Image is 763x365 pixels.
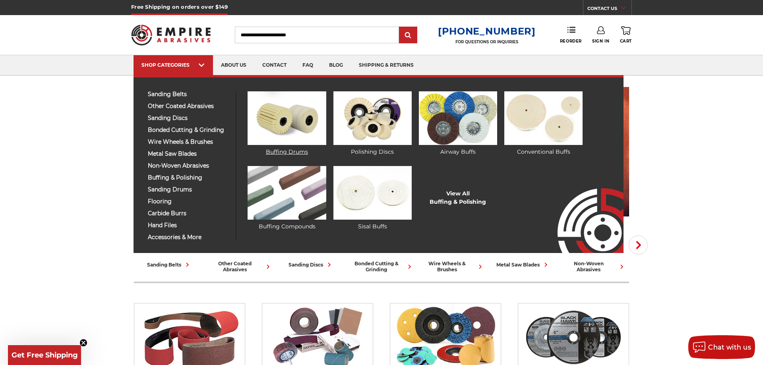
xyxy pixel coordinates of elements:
[420,261,484,272] div: wire wheels & brushes
[8,345,81,365] div: Get Free ShippingClose teaser
[333,166,412,220] img: Sisal Buffs
[148,175,230,181] span: buffing & polishing
[587,4,631,15] a: CONTACT US
[148,187,230,193] span: sanding drums
[629,236,648,255] button: Next
[148,163,230,169] span: non-woven abrasives
[148,211,230,216] span: carbide burrs
[438,25,536,37] a: [PHONE_NUMBER]
[248,91,326,156] a: Buffing Drums
[351,55,422,75] a: shipping & returns
[504,91,583,145] img: Conventional Buffs
[148,127,230,133] span: bonded cutting & grinding
[131,19,211,50] img: Empire Abrasives
[248,166,326,231] a: Buffing Compounds
[148,151,230,157] span: metal saw blades
[248,91,326,145] img: Buffing Drums
[148,103,230,109] span: other coated abrasives
[562,261,626,272] div: non-woven abrasives
[496,261,550,269] div: metal saw blades
[208,261,272,272] div: other coated abrasives
[141,62,205,68] div: SHOP CATEGORIES
[400,27,416,43] input: Submit
[148,139,230,145] span: wire wheels & brushes
[430,189,486,206] a: View AllBuffing & Polishing
[248,166,326,220] img: Buffing Compounds
[148,199,230,205] span: flooring
[333,91,412,145] img: Polishing Discs
[148,91,230,97] span: sanding belts
[419,91,497,156] a: Airway Buffs
[294,55,321,75] a: faq
[148,222,230,228] span: hand files
[688,335,755,359] button: Chat with us
[148,115,230,121] span: sanding discs
[333,166,412,231] a: Sisal Buffs
[620,26,632,44] a: Cart
[333,91,412,156] a: Polishing Discs
[504,91,583,156] a: Conventional Buffs
[147,261,192,269] div: sanding belts
[321,55,351,75] a: blog
[592,39,609,44] span: Sign In
[419,91,497,145] img: Airway Buffs
[708,344,751,351] span: Chat with us
[12,351,78,359] span: Get Free Shipping
[148,234,230,240] span: accessories & more
[560,39,582,44] span: Reorder
[213,55,254,75] a: about us
[543,165,624,253] img: Empire Abrasives Logo Image
[620,39,632,44] span: Cart
[289,261,333,269] div: sanding discs
[79,339,87,347] button: Close teaser
[560,26,582,43] a: Reorder
[438,39,536,44] p: FOR QUESTIONS OR INQUIRIES
[349,261,414,272] div: bonded cutting & grinding
[254,55,294,75] a: contact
